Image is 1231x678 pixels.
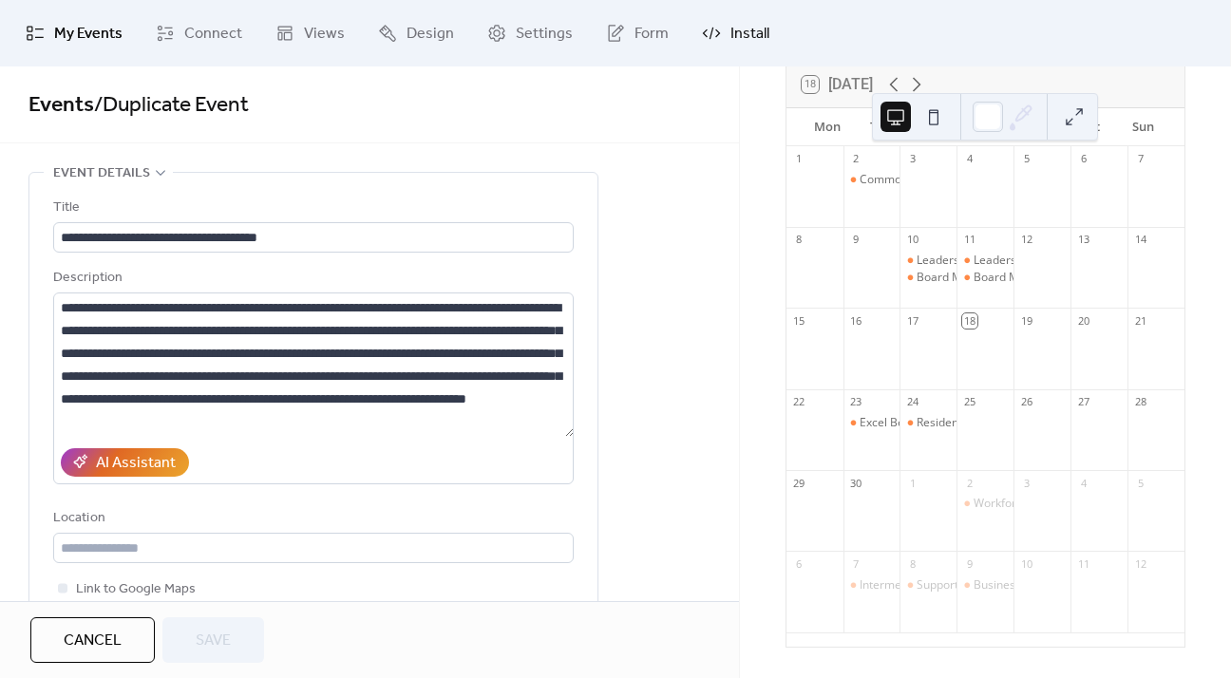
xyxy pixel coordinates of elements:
[900,577,956,593] div: Support at Home Essentials (HOME101)
[592,8,683,59] a: Form
[53,507,570,530] div: Location
[1076,313,1090,328] div: 20
[688,8,784,59] a: Install
[11,8,137,59] a: My Events
[94,85,249,126] span: / Duplicate Event
[956,253,1013,269] div: Leadership Fundamentals (LEAD201) - Day 2
[61,448,189,477] button: AI Assistant
[900,253,956,269] div: Leadership Fundamentals (LEAD201) - Day 1
[849,233,863,247] div: 9
[860,172,1205,188] div: Commonwealth Home Support Programme Essentials (CHSP101)
[860,415,1002,431] div: Excel Beginners (EXCE101)
[634,23,669,46] span: Form
[962,556,976,571] div: 9
[30,617,155,663] button: Cancel
[76,578,196,601] span: Link to Google Maps
[1019,395,1033,409] div: 26
[956,577,1013,593] div: Business Development for Home Care & NDIS Providers (BDEV101)
[849,395,863,409] div: 23
[905,395,919,409] div: 24
[1076,152,1090,166] div: 6
[802,108,854,146] div: Mon
[1076,476,1090,490] div: 4
[1076,556,1090,571] div: 11
[1133,152,1147,166] div: 7
[516,23,573,46] span: Settings
[900,415,956,431] div: Residential Accommodation Admissions Essentials (RESI401)
[1019,556,1033,571] div: 10
[905,476,919,490] div: 1
[1019,152,1033,166] div: 5
[1019,233,1033,247] div: 12
[843,415,900,431] div: Excel Beginners (EXCE101)
[905,152,919,166] div: 3
[849,556,863,571] div: 7
[962,476,976,490] div: 2
[792,152,806,166] div: 1
[917,253,1152,269] div: Leadership Fundamentals (LEAD201) - Day 1
[1019,313,1033,328] div: 19
[905,313,919,328] div: 17
[792,556,806,571] div: 6
[304,23,345,46] span: Views
[184,23,242,46] span: Connect
[1117,108,1169,146] div: Sun
[974,496,1196,512] div: Workforce Planning Essentials (WORP101)
[962,152,976,166] div: 4
[962,395,976,409] div: 25
[843,172,900,188] div: Commonwealth Home Support Programme Essentials (CHSP101)
[974,253,1209,269] div: Leadership Fundamentals (LEAD201) - Day 2
[261,8,359,59] a: Views
[1019,476,1033,490] div: 3
[843,577,900,593] div: Intermediate Excel (EXCE201)
[473,8,587,59] a: Settings
[54,23,123,46] span: My Events
[1133,556,1147,571] div: 12
[792,313,806,328] div: 15
[407,23,454,46] span: Design
[364,8,468,59] a: Design
[900,270,956,286] div: Board Masterclass for Aged Care and Disability Providers - MAST201 - Day 1
[956,270,1013,286] div: Board Masterclass for Aged Care and Disability Providers - MAST201 - Day 2
[730,23,769,46] span: Install
[849,152,863,166] div: 2
[1133,395,1147,409] div: 28
[53,162,150,185] span: Event details
[849,476,863,490] div: 30
[792,476,806,490] div: 29
[962,233,976,247] div: 11
[53,267,570,290] div: Description
[854,108,906,146] div: Tue
[905,233,919,247] div: 10
[956,496,1013,512] div: Workforce Planning Essentials (WORP101)
[792,233,806,247] div: 8
[849,313,863,328] div: 16
[53,197,570,219] div: Title
[962,313,976,328] div: 18
[64,630,122,652] span: Cancel
[860,577,1016,593] div: Intermediate Excel (EXCE201)
[1076,395,1090,409] div: 27
[917,577,1127,593] div: Support at Home Essentials (HOME101)
[1076,233,1090,247] div: 13
[96,452,176,475] div: AI Assistant
[142,8,256,59] a: Connect
[28,85,94,126] a: Events
[905,556,919,571] div: 8
[792,395,806,409] div: 22
[1133,233,1147,247] div: 14
[1133,313,1147,328] div: 21
[1133,476,1147,490] div: 5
